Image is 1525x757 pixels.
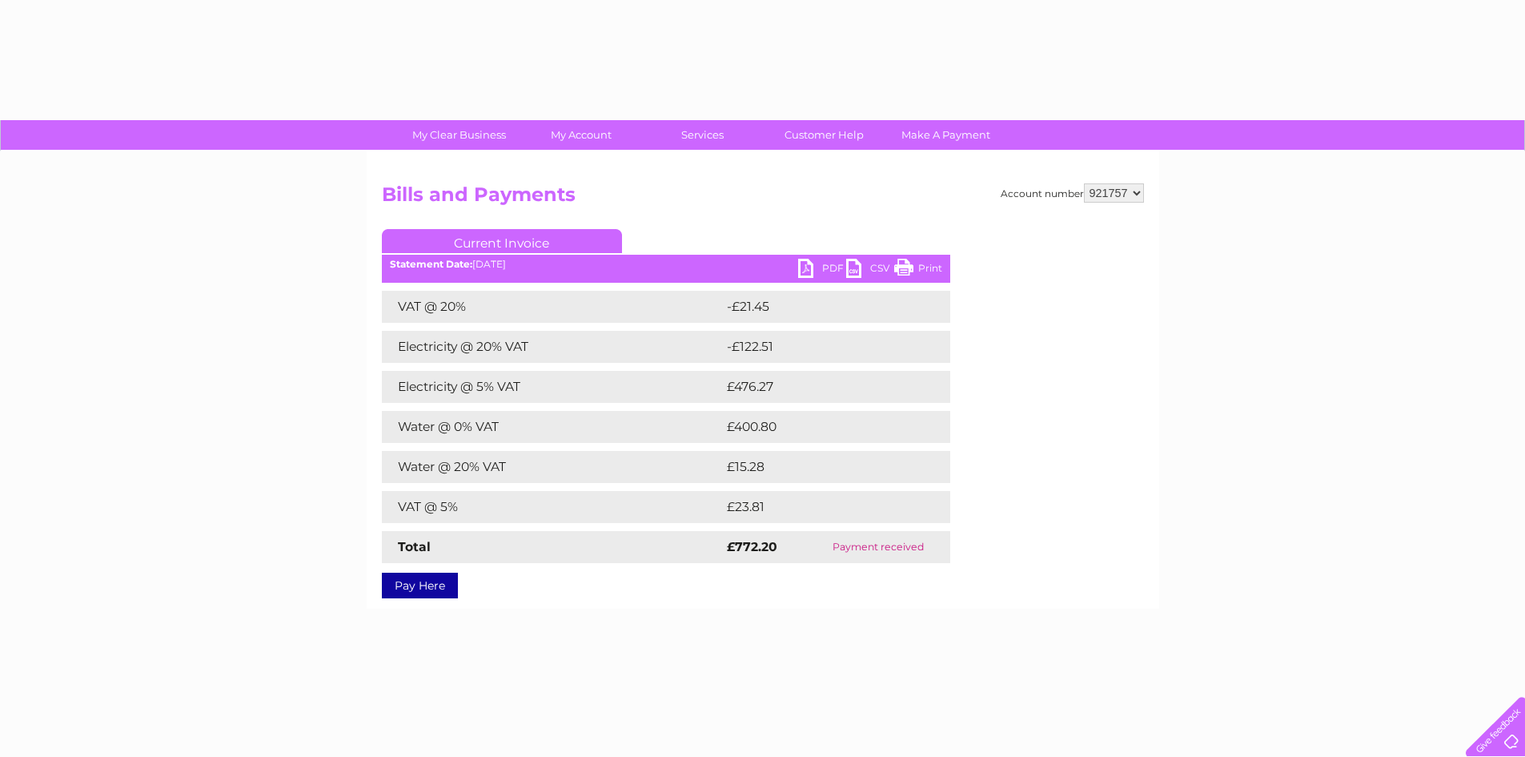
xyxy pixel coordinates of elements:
div: [DATE] [382,259,950,270]
a: Services [636,120,769,150]
a: CSV [846,259,894,282]
td: -£122.51 [723,331,921,363]
td: £15.28 [723,451,917,483]
strong: £772.20 [727,539,777,554]
a: My Account [515,120,647,150]
a: My Clear Business [393,120,525,150]
strong: Total [398,539,431,554]
a: Current Invoice [382,229,622,253]
h2: Bills and Payments [382,183,1144,214]
a: Customer Help [758,120,890,150]
td: Electricity @ 5% VAT [382,371,723,403]
a: Make A Payment [880,120,1012,150]
td: £400.80 [723,411,922,443]
a: Print [894,259,942,282]
td: Payment received [807,531,950,563]
td: Water @ 20% VAT [382,451,723,483]
td: VAT @ 5% [382,491,723,523]
td: VAT @ 20% [382,291,723,323]
td: £476.27 [723,371,921,403]
div: Account number [1001,183,1144,203]
td: £23.81 [723,491,917,523]
td: Water @ 0% VAT [382,411,723,443]
td: -£21.45 [723,291,919,323]
a: Pay Here [382,573,458,598]
b: Statement Date: [390,258,472,270]
a: PDF [798,259,846,282]
td: Electricity @ 20% VAT [382,331,723,363]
